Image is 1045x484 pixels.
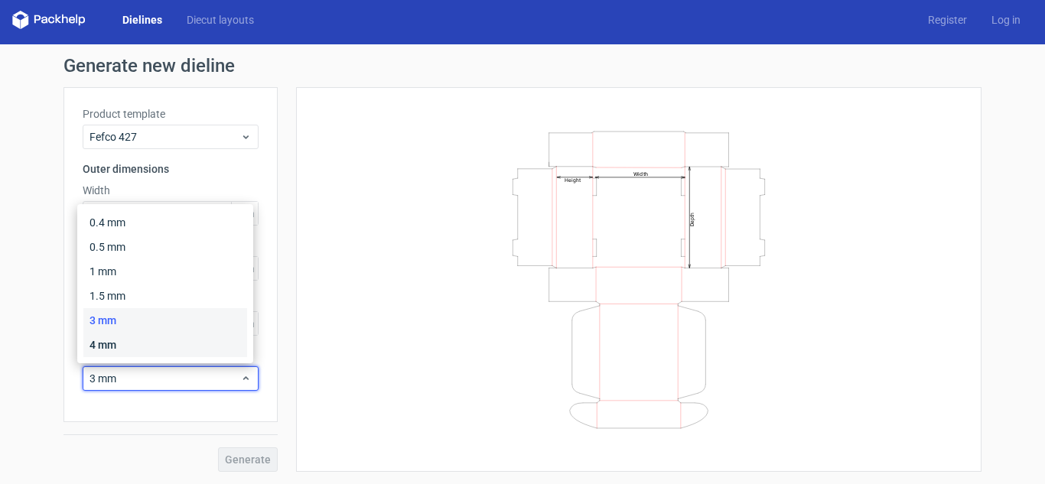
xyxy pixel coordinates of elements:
span: 3 mm [90,371,240,386]
label: Width [83,183,259,198]
a: Register [916,12,979,28]
span: Fefco 427 [90,129,240,145]
div: 4 mm [83,333,247,357]
a: Log in [979,12,1033,28]
div: 1 mm [83,259,247,284]
div: 0.4 mm [83,210,247,235]
a: Dielines [110,12,174,28]
text: Width [633,170,648,177]
text: Depth [689,212,695,226]
text: Height [565,177,581,183]
div: 1.5 mm [83,284,247,308]
div: 3 mm [83,308,247,333]
div: 0.5 mm [83,235,247,259]
label: Product template [83,106,259,122]
h1: Generate new dieline [63,57,982,75]
h3: Outer dimensions [83,161,259,177]
a: Diecut layouts [174,12,266,28]
span: mm [231,202,258,225]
